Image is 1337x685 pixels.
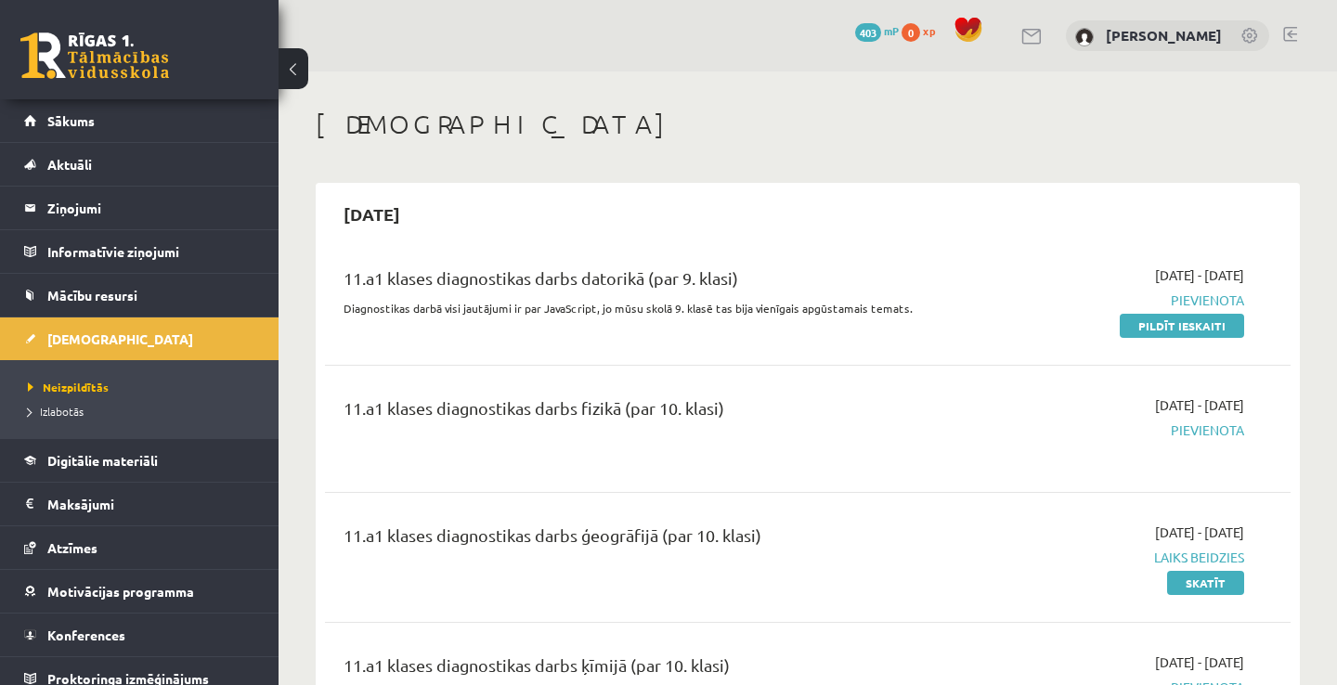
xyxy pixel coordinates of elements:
span: Laiks beidzies [963,548,1244,567]
span: Motivācijas programma [47,583,194,600]
a: Aktuāli [24,143,255,186]
a: [DEMOGRAPHIC_DATA] [24,317,255,360]
a: Sākums [24,99,255,142]
a: Mācību resursi [24,274,255,317]
img: Izabella Graudiņa [1075,28,1094,46]
span: 403 [855,23,881,42]
span: [DEMOGRAPHIC_DATA] [47,330,193,347]
a: Rīgas 1. Tālmācības vidusskola [20,32,169,79]
a: Digitālie materiāli [24,439,255,482]
span: xp [923,23,935,38]
a: Izlabotās [28,403,260,420]
a: 403 mP [855,23,899,38]
legend: Ziņojumi [47,187,255,229]
p: Diagnostikas darbā visi jautājumi ir par JavaScript, jo mūsu skolā 9. klasē tas bija vienīgais ap... [344,300,935,317]
a: [PERSON_NAME] [1106,26,1222,45]
span: [DATE] - [DATE] [1155,265,1244,285]
a: Skatīt [1167,571,1244,595]
div: 11.a1 klases diagnostikas darbs fizikā (par 10. klasi) [344,395,935,430]
a: Maksājumi [24,483,255,525]
span: Pievienota [963,291,1244,310]
a: Konferences [24,614,255,656]
span: [DATE] - [DATE] [1155,653,1244,672]
span: Mācību resursi [47,287,137,304]
span: [DATE] - [DATE] [1155,395,1244,415]
span: Digitālie materiāli [47,452,158,469]
legend: Informatīvie ziņojumi [47,230,255,273]
a: Atzīmes [24,526,255,569]
div: 11.a1 klases diagnostikas darbs datorikā (par 9. klasi) [344,265,935,300]
span: Sākums [47,112,95,129]
a: 0 xp [902,23,944,38]
div: 11.a1 klases diagnostikas darbs ģeogrāfijā (par 10. klasi) [344,523,935,557]
span: mP [884,23,899,38]
a: Informatīvie ziņojumi [24,230,255,273]
span: Atzīmes [47,539,97,556]
span: Konferences [47,627,125,643]
span: Pievienota [963,420,1244,440]
a: Motivācijas programma [24,570,255,613]
h1: [DEMOGRAPHIC_DATA] [316,109,1300,140]
span: Neizpildītās [28,380,109,394]
a: Ziņojumi [24,187,255,229]
legend: Maksājumi [47,483,255,525]
h2: [DATE] [325,192,419,236]
a: Neizpildītās [28,379,260,395]
span: Izlabotās [28,404,84,419]
span: 0 [902,23,920,42]
span: [DATE] - [DATE] [1155,523,1244,542]
a: Pildīt ieskaiti [1120,314,1244,338]
span: Aktuāli [47,156,92,173]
